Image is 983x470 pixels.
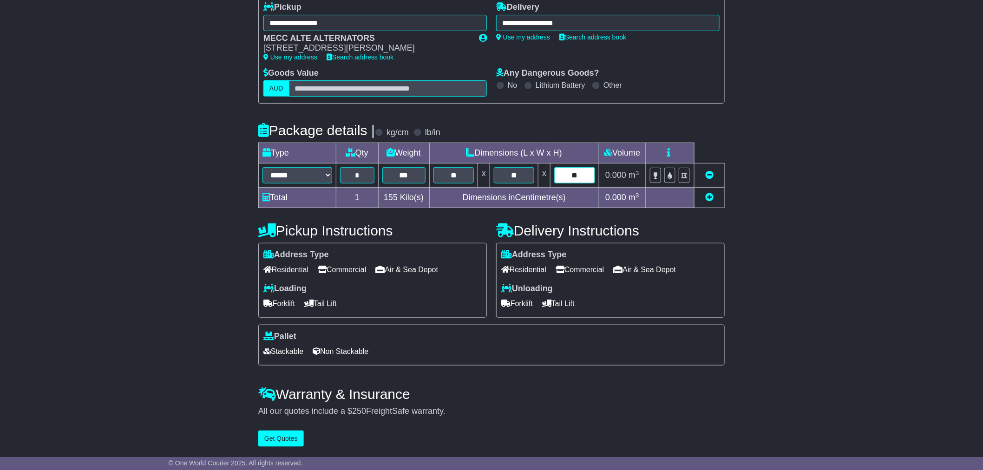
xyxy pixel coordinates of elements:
a: Use my address [496,33,550,41]
span: Stackable [263,344,303,359]
label: Lithium Battery [536,81,585,90]
span: m [629,193,639,202]
div: [STREET_ADDRESS][PERSON_NAME] [263,43,470,53]
span: Residential [501,262,546,277]
a: Search address book [327,53,393,61]
a: Remove this item [705,170,714,180]
td: x [538,163,550,188]
span: © One World Courier 2025. All rights reserved. [169,459,303,467]
span: 155 [384,193,398,202]
td: Volume [599,143,645,163]
td: Dimensions in Centimetre(s) [429,188,599,208]
span: 250 [352,406,366,416]
label: Address Type [263,250,329,260]
td: Qty [336,143,379,163]
span: Tail Lift [304,296,337,311]
label: Loading [263,284,307,294]
span: Air & Sea Depot [614,262,676,277]
span: Commercial [318,262,366,277]
span: Forklift [263,296,295,311]
td: Total [259,188,336,208]
label: Pallet [263,332,296,342]
a: Add new item [705,193,714,202]
label: lb/in [425,128,440,138]
a: Search address book [559,33,626,41]
span: Commercial [556,262,604,277]
span: 0.000 [605,193,626,202]
td: Kilo(s) [378,188,429,208]
label: Pickup [263,2,301,13]
label: Unloading [501,284,553,294]
label: Delivery [496,2,539,13]
span: m [629,170,639,180]
div: All our quotes include a $ FreightSafe warranty. [258,406,725,417]
div: MECC ALTE ALTERNATORS [263,33,470,44]
span: Air & Sea Depot [376,262,439,277]
span: Tail Lift [542,296,575,311]
a: Use my address [263,53,317,61]
h4: Warranty & Insurance [258,386,725,402]
span: Non Stackable [313,344,368,359]
span: Residential [263,262,308,277]
span: 0.000 [605,170,626,180]
sup: 3 [636,170,639,176]
sup: 3 [636,192,639,199]
label: Any Dangerous Goods? [496,68,599,78]
label: Goods Value [263,68,319,78]
h4: Delivery Instructions [496,223,725,238]
label: No [508,81,517,90]
td: x [478,163,490,188]
button: Get Quotes [258,431,304,447]
h4: Package details | [258,123,375,138]
label: Address Type [501,250,567,260]
td: Weight [378,143,429,163]
label: Other [603,81,622,90]
span: Forklift [501,296,533,311]
h4: Pickup Instructions [258,223,487,238]
td: 1 [336,188,379,208]
label: AUD [263,80,289,97]
td: Dimensions (L x W x H) [429,143,599,163]
label: kg/cm [387,128,409,138]
td: Type [259,143,336,163]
